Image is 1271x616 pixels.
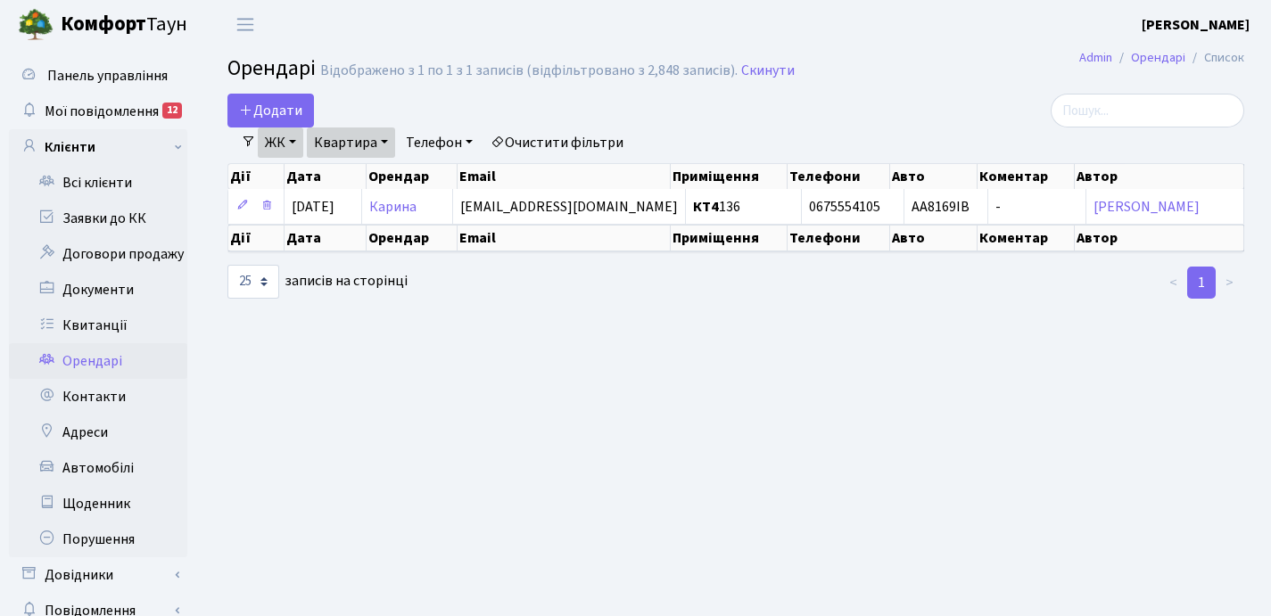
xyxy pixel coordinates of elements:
[1051,94,1244,127] input: Пошук...
[1187,267,1216,299] a: 1
[9,379,187,415] a: Контакти
[292,197,334,217] span: [DATE]
[809,200,896,214] span: 0675554105
[1185,48,1244,68] li: Список
[258,127,303,158] a: ЖК
[367,164,458,189] th: Орендар
[978,164,1075,189] th: Коментар
[227,53,316,84] span: Орендарі
[9,486,187,522] a: Щоденник
[9,129,187,165] a: Клієнти
[9,557,187,593] a: Довідники
[9,522,187,557] a: Порушення
[47,66,168,86] span: Панель управління
[995,197,1001,217] span: -
[61,10,146,38] b: Комфорт
[285,164,367,189] th: Дата
[1131,48,1185,67] a: Орендарі
[45,102,159,121] span: Мої повідомлення
[9,236,187,272] a: Договори продажу
[483,127,631,158] a: Очистити фільтри
[458,164,671,189] th: Email
[9,343,187,379] a: Орендарі
[227,94,314,127] a: Додати
[1142,15,1250,35] b: [PERSON_NAME]
[1052,39,1271,77] nav: breadcrumb
[1142,14,1250,36] a: [PERSON_NAME]
[671,225,788,251] th: Приміщення
[788,164,890,189] th: Телефони
[9,450,187,486] a: Автомобілі
[399,127,480,158] a: Телефон
[788,225,890,251] th: Телефони
[228,225,285,251] th: Дії
[741,62,795,79] a: Скинути
[61,10,187,40] span: Таун
[223,10,268,39] button: Переключити навігацію
[285,225,367,251] th: Дата
[9,58,187,94] a: Панель управління
[367,225,458,251] th: Орендар
[693,197,719,217] b: КТ4
[9,415,187,450] a: Адреси
[320,62,738,79] div: Відображено з 1 по 1 з 1 записів (відфільтровано з 2,848 записів).
[890,225,978,251] th: Авто
[460,197,678,217] span: [EMAIL_ADDRESS][DOMAIN_NAME]
[458,225,671,251] th: Email
[1075,225,1244,251] th: Автор
[912,200,980,214] span: АА8169ІВ
[228,164,285,189] th: Дії
[1075,164,1244,189] th: Автор
[369,197,417,217] a: Карина
[978,225,1075,251] th: Коментар
[162,103,182,119] div: 12
[9,165,187,201] a: Всі клієнти
[239,101,302,120] span: Додати
[307,127,395,158] a: Квартира
[9,308,187,343] a: Квитанції
[9,272,187,308] a: Документи
[1094,197,1200,217] a: [PERSON_NAME]
[9,94,187,129] a: Мої повідомлення12
[671,164,788,189] th: Приміщення
[227,265,279,299] select: записів на сторінці
[9,201,187,236] a: Заявки до КК
[227,265,408,299] label: записів на сторінці
[18,7,54,43] img: logo.png
[693,200,795,214] span: 136
[890,164,978,189] th: Авто
[1079,48,1112,67] a: Admin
